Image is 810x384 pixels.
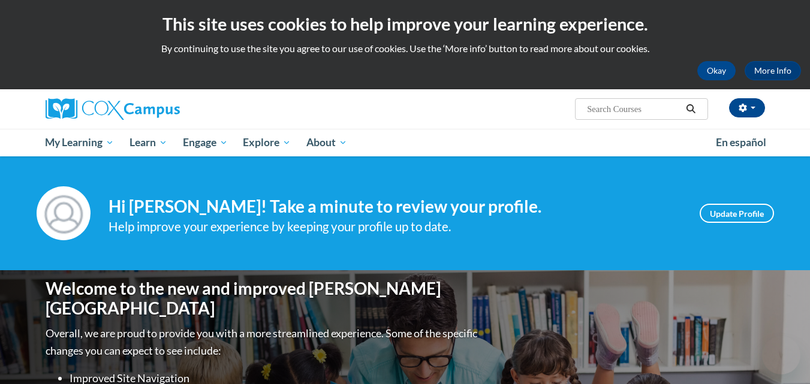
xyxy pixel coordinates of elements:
[700,204,774,223] a: Update Profile
[235,129,299,156] a: Explore
[130,135,167,150] span: Learn
[122,129,175,156] a: Learn
[9,42,801,55] p: By continuing to use the site you agree to our use of cookies. Use the ‘More info’ button to read...
[716,136,766,149] span: En español
[37,186,91,240] img: Profile Image
[45,135,114,150] span: My Learning
[682,102,700,116] button: Search
[46,98,180,120] img: Cox Campus
[586,102,682,116] input: Search Courses
[697,61,736,80] button: Okay
[243,135,291,150] span: Explore
[299,129,355,156] a: About
[109,196,682,217] h4: Hi [PERSON_NAME]! Take a minute to review your profile.
[38,129,122,156] a: My Learning
[9,12,801,36] h2: This site uses cookies to help improve your learning experience.
[28,129,783,156] div: Main menu
[175,129,236,156] a: Engage
[729,98,765,117] button: Account Settings
[109,217,682,237] div: Help improve your experience by keeping your profile up to date.
[306,135,347,150] span: About
[46,325,480,359] p: Overall, we are proud to provide you with a more streamlined experience. Some of the specific cha...
[46,279,480,319] h1: Welcome to the new and improved [PERSON_NAME][GEOGRAPHIC_DATA]
[183,135,228,150] span: Engage
[745,61,801,80] a: More Info
[46,98,273,120] a: Cox Campus
[762,336,800,374] iframe: Button to launch messaging window
[708,130,774,155] a: En español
